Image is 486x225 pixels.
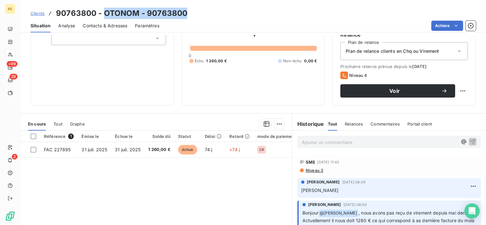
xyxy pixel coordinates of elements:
span: [PERSON_NAME] [308,202,341,208]
div: Délai [205,134,222,139]
span: +99 [7,61,17,67]
img: Logo LeanPay [5,211,15,221]
span: 0,00 € [304,58,317,64]
div: AE [5,4,15,14]
h6: Historique [292,120,324,128]
span: Bonjour [302,210,318,215]
span: Clients [31,11,45,16]
a: Clients [31,10,45,17]
span: [DATE] 08:00 [344,203,367,207]
span: +74 j [229,147,240,152]
span: Échu [195,58,204,64]
span: [DATE] 08:38 [342,180,365,184]
span: Tout [328,121,337,126]
div: mode de paiement [257,134,296,139]
span: Contacts & Adresses [83,23,127,29]
span: 0 [189,53,191,58]
span: En cours [28,121,46,126]
span: [DATE] 11:43 [317,160,339,164]
span: Analyse [58,23,75,29]
span: Niveau 3 [305,168,323,173]
div: Retard [229,134,250,139]
span: Prochaine relance prévue depuis le [340,64,468,69]
span: 1 260,00 € [206,58,227,64]
span: 1 260,00 € [148,147,170,153]
span: 1 [68,133,74,139]
span: [PERSON_NAME] [307,179,340,185]
span: 2 [12,154,17,160]
div: Open Intercom Messenger [464,203,480,219]
span: Plan de relance clients en Chq ou Virement [346,48,439,54]
button: Voir [340,84,455,98]
span: [DATE] [412,64,427,69]
span: Portail client [407,121,432,126]
span: Voir [348,88,441,93]
span: Graphe [70,121,85,126]
span: @ [PERSON_NAME] [319,210,358,217]
span: Tout [53,121,62,126]
span: échue [178,145,197,154]
h3: 90763800 - OTONOM - 90763800 [56,8,187,19]
span: 31 juil. 2025 [81,147,107,152]
input: Ajouter une valeur [57,36,62,41]
div: Émise le [81,134,107,139]
div: Référence [44,133,74,139]
span: 74 j [205,147,212,152]
span: Commentaires [371,121,400,126]
span: Niveau 4 [349,73,367,78]
button: Actions [431,21,463,31]
span: 31 juil. 2025 [115,147,141,152]
span: SMS [306,160,315,165]
span: Relances [345,121,363,126]
span: [PERSON_NAME] [301,187,338,193]
span: Paramètres [135,23,159,29]
span: Situation [31,23,51,29]
div: Solde dû [148,134,170,139]
span: Non-échu [283,58,302,64]
div: Échue le [115,134,141,139]
div: Statut [178,134,197,139]
span: 29 [10,74,17,79]
span: FAC 227895 [44,147,71,152]
span: CR [259,148,264,152]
